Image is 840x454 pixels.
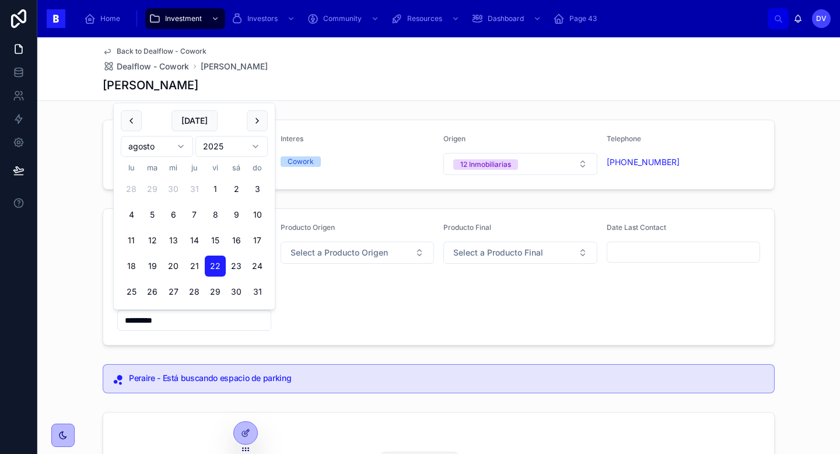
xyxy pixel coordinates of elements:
div: scrollable content [75,6,768,32]
button: sábado, 2 de agosto de 2025 [226,179,247,200]
span: Producto Origen [281,223,335,232]
button: viernes, 15 de agosto de 2025 [205,230,226,251]
button: jueves, 14 de agosto de 2025 [184,230,205,251]
button: sábado, 30 de agosto de 2025 [226,281,247,302]
button: jueves, 7 de agosto de 2025 [184,204,205,225]
button: martes, 19 de agosto de 2025 [142,256,163,277]
button: viernes, 22 de agosto de 2025, selected [205,256,226,277]
button: viernes, 29 de agosto de 2025 [205,281,226,302]
button: sábado, 9 de agosto de 2025 [226,204,247,225]
button: Select Button [443,153,597,175]
span: Dealflow - Cowork [117,61,189,72]
a: [PHONE_NUMBER] [607,156,680,168]
th: viernes [205,162,226,174]
button: sábado, 16 de agosto de 2025 [226,230,247,251]
button: miércoles, 30 de julio de 2025 [163,179,184,200]
h1: [PERSON_NAME] [103,77,198,93]
button: sábado, 23 de agosto de 2025 [226,256,247,277]
a: Investment [145,8,225,29]
span: Date Last Contact [607,223,666,232]
button: jueves, 28 de agosto de 2025 [184,281,205,302]
span: Producto Final [443,223,491,232]
img: App logo [47,9,65,28]
button: martes, 29 de julio de 2025 [142,179,163,200]
th: miércoles [163,162,184,174]
button: lunes, 28 de julio de 2025 [121,179,142,200]
table: agosto 2025 [121,162,268,302]
th: sábado [226,162,247,174]
span: Dashboard [488,14,524,23]
button: lunes, 25 de agosto de 2025 [121,281,142,302]
button: lunes, 18 de agosto de 2025 [121,256,142,277]
a: [PERSON_NAME] [201,61,268,72]
span: Page 43 [569,14,597,23]
button: miércoles, 20 de agosto de 2025 [163,256,184,277]
button: jueves, 31 de julio de 2025 [184,179,205,200]
a: Investors [228,8,301,29]
span: Community [323,14,362,23]
th: martes [142,162,163,174]
button: Select Button [281,242,435,264]
button: domingo, 31 de agosto de 2025 [247,281,268,302]
a: Community [303,8,385,29]
button: jueves, 21 de agosto de 2025 [184,256,205,277]
button: Select Button [443,242,597,264]
span: Home [100,14,120,23]
button: martes, 26 de agosto de 2025 [142,281,163,302]
span: Telephone [607,134,641,143]
button: Unselect I_12_INMOBILIARIAS [453,158,518,170]
button: miércoles, 27 de agosto de 2025 [163,281,184,302]
button: domingo, 3 de agosto de 2025 [247,179,268,200]
button: domingo, 17 de agosto de 2025 [247,230,268,251]
button: miércoles, 6 de agosto de 2025 [163,204,184,225]
span: Resources [407,14,442,23]
button: domingo, 10 de agosto de 2025 [247,204,268,225]
a: Back to Dealflow - Cowork [103,47,206,56]
span: DV [816,14,827,23]
th: jueves [184,162,205,174]
div: 12 Inmobiliarias [460,159,511,170]
h5: Peraire - Está buscando espacio de parking [129,374,765,382]
a: Resources [387,8,466,29]
span: Origen [443,134,466,143]
span: Investors [247,14,278,23]
span: Select a Producto Final [453,247,543,259]
th: domingo [247,162,268,174]
span: Interes [281,134,303,143]
button: lunes, 4 de agosto de 2025 [121,204,142,225]
button: viernes, 8 de agosto de 2025 [205,204,226,225]
button: [DATE] [171,110,218,131]
span: Investment [165,14,202,23]
button: domingo, 24 de agosto de 2025 [247,256,268,277]
th: lunes [121,162,142,174]
a: Home [80,8,128,29]
button: viernes, 1 de agosto de 2025 [205,179,226,200]
div: Cowork [288,156,314,167]
a: Dealflow - Cowork [103,61,189,72]
button: martes, 5 de agosto de 2025 [142,204,163,225]
span: Back to Dealflow - Cowork [117,47,206,56]
button: lunes, 11 de agosto de 2025 [121,230,142,251]
span: Select a Producto Origen [290,247,388,259]
a: Dashboard [468,8,547,29]
a: Page 43 [549,8,605,29]
button: martes, 12 de agosto de 2025 [142,230,163,251]
button: miércoles, 13 de agosto de 2025 [163,230,184,251]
